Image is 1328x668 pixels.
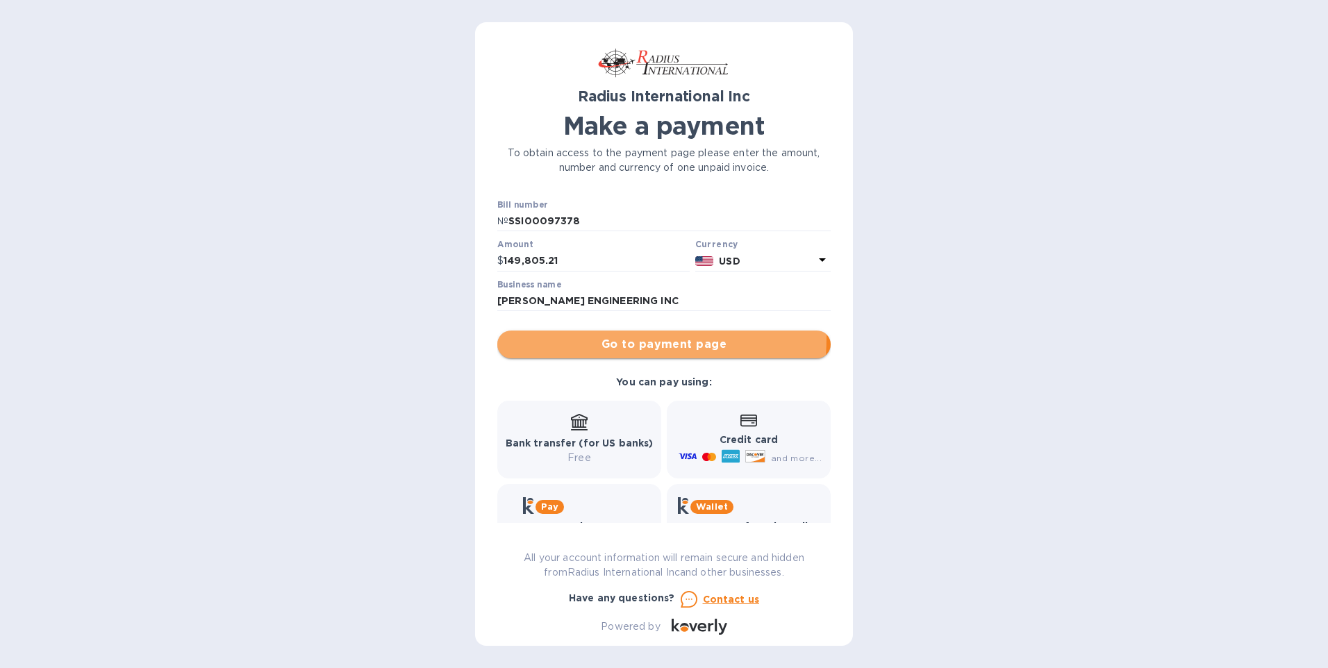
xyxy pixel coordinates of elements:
img: USD [695,256,714,266]
b: Pay [541,501,558,512]
input: Enter bill number [508,211,831,232]
b: Radius International Inc [578,87,750,105]
b: Have any questions? [569,592,675,603]
input: Enter business name [497,291,831,312]
label: Amount [497,241,533,249]
p: Free [506,451,654,465]
button: Go to payment page [497,331,831,358]
p: All your account information will remain secure and hidden from Radius International Inc and othe... [497,551,831,580]
label: Bill number [497,201,547,209]
p: $ [497,253,504,268]
p: № [497,214,508,228]
b: Currency [695,239,738,249]
span: and more... [771,453,822,463]
b: Instant transfers via Wallet [678,521,820,532]
input: 0.00 [504,251,690,272]
b: Wallet [696,501,728,512]
u: Contact us [703,594,760,605]
b: Credit card [720,434,778,445]
p: Powered by [601,619,660,634]
span: Go to payment page [508,336,820,353]
label: Business name [497,281,561,289]
b: Bank transfer (for US banks) [506,437,654,449]
p: To obtain access to the payment page please enter the amount, number and currency of one unpaid i... [497,146,831,175]
b: USD [719,256,740,267]
b: Get more time to pay [523,521,636,532]
b: You can pay using: [616,376,711,387]
h1: Make a payment [497,111,831,140]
